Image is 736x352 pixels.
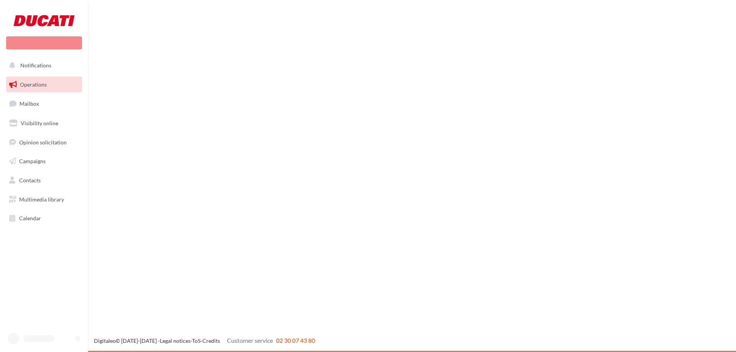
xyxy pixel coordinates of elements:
[5,210,84,226] a: Calendar
[227,337,273,344] span: Customer service
[5,57,80,74] button: Notifications
[19,139,67,145] span: Opinion solicitation
[21,120,58,126] span: Visibility online
[19,215,41,221] span: Calendar
[20,62,51,69] span: Notifications
[5,134,84,151] a: Opinion solicitation
[20,100,39,107] span: Mailbox
[5,95,84,112] a: Mailbox
[5,115,84,131] a: Visibility online
[160,337,191,344] a: Legal notices
[20,81,47,88] span: Operations
[5,172,84,188] a: Contacts
[276,337,315,344] span: 02 30 07 43 80
[5,192,84,208] a: Multimedia library
[94,337,116,344] a: Digitaleo
[202,337,220,344] a: Credits
[19,177,41,183] span: Contacts
[94,337,315,344] span: © [DATE]-[DATE] - - -
[5,77,84,93] a: Operations
[192,337,200,344] a: ToS
[5,153,84,169] a: Campaigns
[19,196,64,203] span: Multimedia library
[6,36,82,49] div: New campaign
[19,158,46,164] span: Campaigns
